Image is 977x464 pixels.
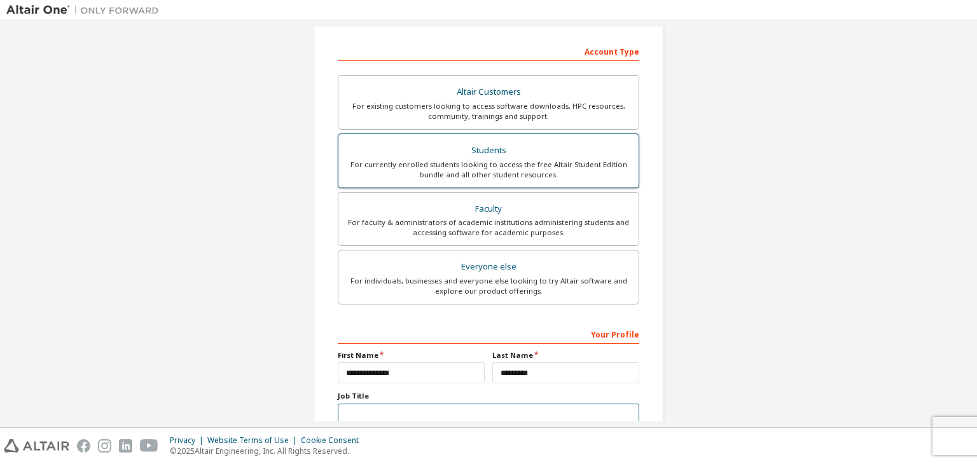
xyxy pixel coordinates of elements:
div: Your Profile [338,324,639,344]
img: facebook.svg [77,439,90,453]
img: instagram.svg [98,439,111,453]
div: Cookie Consent [301,435,366,446]
img: Altair One [6,4,165,17]
div: For individuals, businesses and everyone else looking to try Altair software and explore our prod... [346,276,631,296]
label: Last Name [492,350,639,360]
div: Privacy [170,435,207,446]
div: Account Type [338,41,639,61]
img: youtube.svg [140,439,158,453]
div: Website Terms of Use [207,435,301,446]
div: Everyone else [346,258,631,276]
div: For existing customers looking to access software downloads, HPC resources, community, trainings ... [346,101,631,121]
img: altair_logo.svg [4,439,69,453]
img: linkedin.svg [119,439,132,453]
div: Altair Customers [346,83,631,101]
label: Job Title [338,391,639,401]
div: For currently enrolled students looking to access the free Altair Student Edition bundle and all ... [346,160,631,180]
p: © 2025 Altair Engineering, Inc. All Rights Reserved. [170,446,366,456]
div: For faculty & administrators of academic institutions administering students and accessing softwa... [346,217,631,238]
label: First Name [338,350,485,360]
div: Students [346,142,631,160]
div: Faculty [346,200,631,218]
